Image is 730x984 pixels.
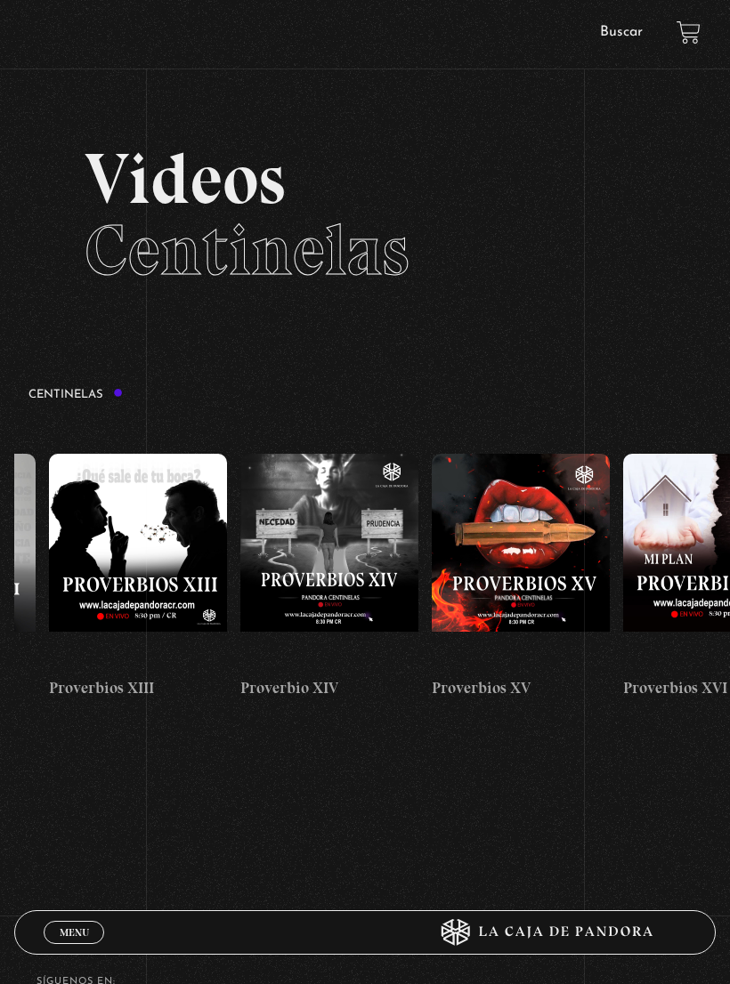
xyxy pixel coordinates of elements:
[432,676,610,700] h4: Proverbios XV
[49,676,227,700] h4: Proverbios XIII
[432,418,610,737] a: Proverbios XV
[240,418,418,737] a: Proverbio XIV
[600,25,643,39] a: Buscar
[53,942,95,955] span: Cerrar
[677,20,701,44] a: View your shopping cart
[240,676,418,700] h4: Proverbio XIV
[85,207,410,293] span: Centinelas
[49,418,227,737] a: Proverbios XIII
[28,388,123,400] h3: Centinelas
[60,927,89,938] span: Menu
[85,143,645,286] h2: Videos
